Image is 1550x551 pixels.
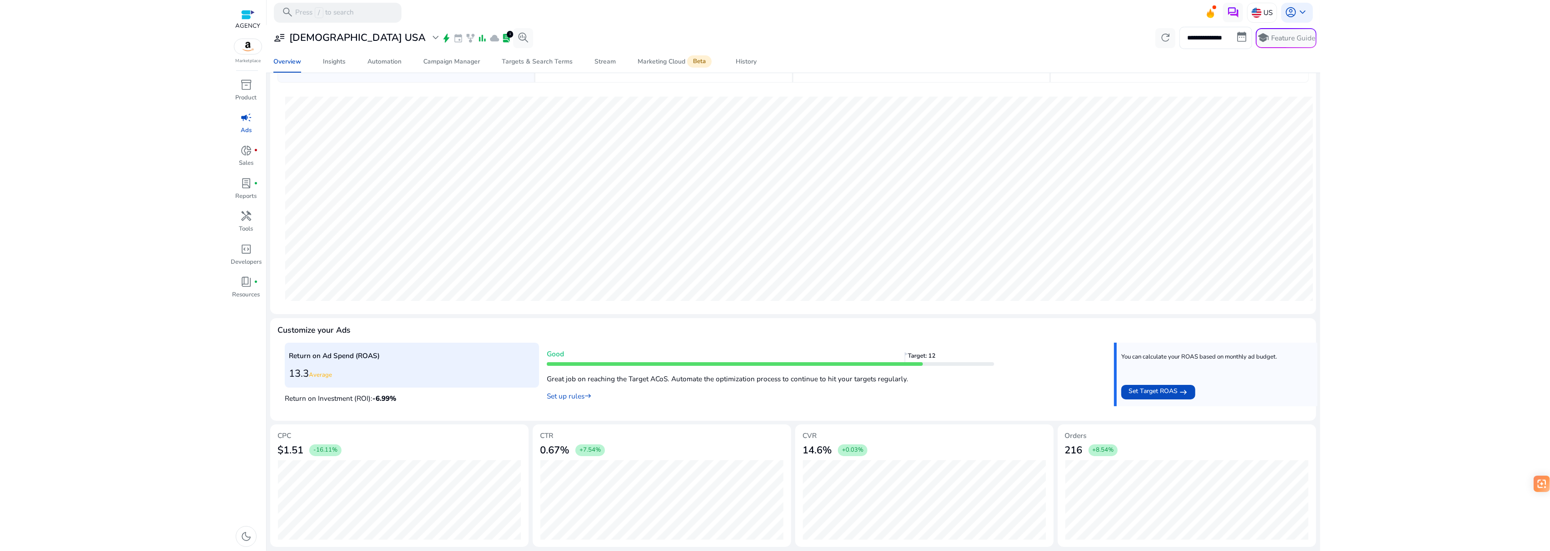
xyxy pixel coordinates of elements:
[1285,6,1297,18] span: account_circle
[277,432,521,440] h5: CPC
[908,352,940,366] span: Target: 12
[1121,385,1195,399] button: Set Target ROAS
[289,368,535,379] h3: 13.3
[547,369,994,384] p: Great job on reaching the Target ACoS. Automate the optimization process to continue to hit your ...
[1121,353,1277,361] p: You can calculate your ROAS based on monthly ad budget.
[579,446,601,454] span: +7.54%
[842,446,863,454] span: +0.03%
[540,432,784,440] h5: CTR
[1180,386,1188,398] mat-icon: east
[239,159,253,168] p: Sales
[1256,28,1317,48] button: schoolFeature Guide
[1065,432,1309,440] h5: Orders
[594,59,616,65] div: Stream
[513,28,533,48] button: search_insights
[230,274,262,307] a: book_4fiber_manual_recordResources
[1094,66,1139,74] span: [DATE] - [DATE]
[441,33,451,43] span: bolt
[547,349,994,359] p: Good
[230,241,262,274] a: code_blocksDevelopers
[277,444,303,456] h3: $1.51
[230,143,262,175] a: donut_smallfiber_manual_recordSales
[390,394,396,403] span: %
[230,110,262,143] a: campaignAds
[367,66,386,74] span: $2.45K
[236,192,257,201] p: Reports
[236,22,261,31] p: AGENCY
[802,432,1046,440] h5: CVR
[490,33,500,43] span: cloud
[1159,32,1171,44] span: refresh
[453,33,463,43] span: event
[231,258,262,267] p: Developers
[465,33,475,43] span: family_history
[1129,386,1178,398] span: Set Target ROAS
[423,59,480,65] div: Campaign Manager
[241,126,252,135] p: Ads
[1093,446,1114,454] span: +8.54%
[277,325,351,335] h4: Customize your Ads
[254,280,258,284] span: fiber_manual_record
[517,32,529,44] span: search_insights
[240,79,252,91] span: inventory_2
[321,66,366,74] span: [DATE] - [DATE]
[234,39,262,54] img: amazon.svg
[240,243,252,255] span: code_blocks
[1155,28,1175,48] button: refresh
[309,371,332,379] span: Average
[802,444,832,456] h3: 14.6%
[477,33,487,43] span: bar_chart
[638,58,714,66] div: Marketing Cloud
[323,59,346,65] div: Insights
[315,7,323,18] span: /
[289,32,426,44] h3: [DEMOGRAPHIC_DATA] USA
[295,7,354,18] p: Press to search
[501,33,511,43] span: lab_profile
[230,208,262,241] a: handymanTools
[235,58,261,64] p: Marketplace
[372,394,396,403] span: -6.99
[230,77,262,110] a: inventory_2Product
[239,225,253,234] p: Tools
[240,112,252,123] span: campaign
[240,210,252,222] span: handyman
[584,391,591,401] mat-icon: east
[236,93,257,103] p: Product
[274,32,286,44] span: user_attributes
[578,66,623,74] span: [DATE] - [DATE]
[547,391,591,401] a: Set up rules
[736,59,757,65] div: History
[624,66,647,74] span: 219.13K
[1271,33,1315,43] p: Feature Guide
[882,66,900,74] span: 8.09%
[273,59,301,65] div: Overview
[254,182,258,186] span: fiber_manual_record
[430,32,441,44] span: expand_more
[233,290,260,300] p: Resources
[1065,444,1083,456] h3: 216
[282,6,293,18] span: search
[289,350,535,361] p: Return on Ad Spend (ROAS)
[313,446,337,454] span: -16.11%
[1263,5,1273,20] p: US
[240,145,252,157] span: donut_small
[367,59,401,65] div: Automation
[1258,32,1269,44] span: school
[502,59,573,65] div: Targets & Search Terms
[240,531,252,542] span: dark_mode
[687,55,712,68] span: Beta
[540,444,569,456] h3: 0.67%
[1252,8,1262,18] img: us.svg
[240,276,252,288] span: book_4
[285,391,539,403] p: Return on Investment (ROI):
[1140,66,1163,74] span: $30.31K
[1297,6,1309,18] span: keyboard_arrow_down
[254,148,258,153] span: fiber_manual_record
[240,177,252,189] span: lab_profile
[836,66,881,74] span: [DATE] - [DATE]
[507,31,514,38] div: 1
[230,176,262,208] a: lab_profilefiber_manual_recordReports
